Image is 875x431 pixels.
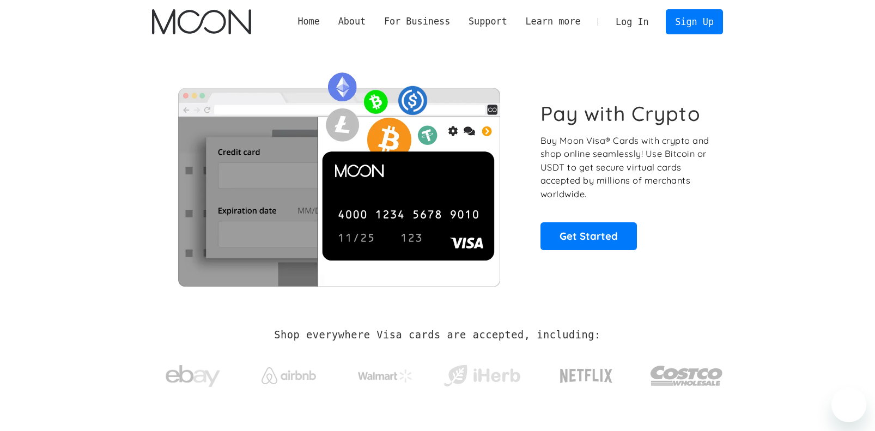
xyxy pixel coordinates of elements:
img: iHerb [441,362,522,390]
a: Log In [606,10,658,34]
div: Support [459,15,516,28]
div: Learn more [517,15,590,28]
a: Sign Up [666,9,722,34]
a: Home [289,15,329,28]
a: ebay [152,348,233,399]
a: Get Started [540,222,637,250]
a: Walmart [345,359,426,388]
div: For Business [384,15,450,28]
div: About [329,15,375,28]
div: Learn more [525,15,580,28]
h2: Shop everywhere Visa cards are accepted, including: [274,329,600,341]
p: Buy Moon Visa® Cards with crypto and shop online seamlessly! Use Bitcoin or USDT to get secure vi... [540,134,711,201]
a: home [152,9,251,34]
iframe: Button to launch messaging window [831,387,866,422]
a: Airbnb [248,356,330,390]
img: Walmart [358,369,412,383]
div: About [338,15,366,28]
a: iHerb [441,351,522,396]
img: Moon Logo [152,9,251,34]
a: Netflix [538,351,635,395]
h1: Pay with Crypto [540,101,701,126]
div: Support [469,15,507,28]
a: Costco [650,344,723,402]
img: ebay [166,359,220,393]
img: Costco [650,355,723,396]
img: Airbnb [262,367,316,384]
div: For Business [375,15,459,28]
img: Moon Cards let you spend your crypto anywhere Visa is accepted. [152,65,525,286]
img: Netflix [559,362,613,390]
